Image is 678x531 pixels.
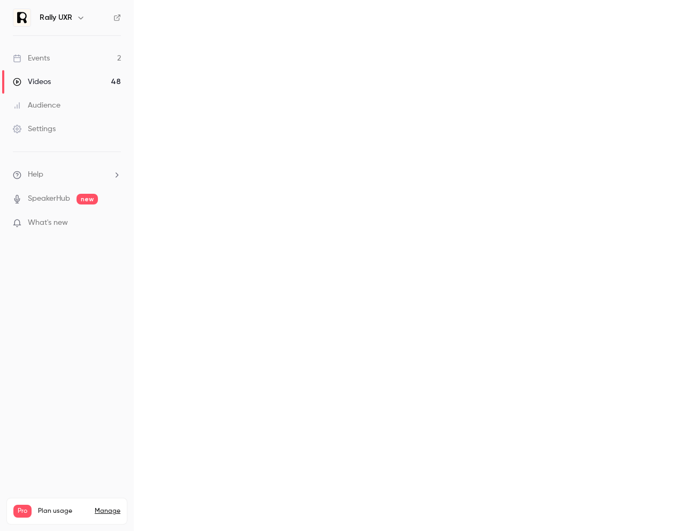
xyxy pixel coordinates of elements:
[13,505,32,518] span: Pro
[13,169,121,180] li: help-dropdown-opener
[77,194,98,204] span: new
[13,53,50,64] div: Events
[28,217,68,229] span: What's new
[38,507,88,515] span: Plan usage
[13,9,31,26] img: Rally UXR
[13,100,60,111] div: Audience
[40,12,72,23] h6: Rally UXR
[28,169,43,180] span: Help
[28,193,70,204] a: SpeakerHub
[108,218,121,228] iframe: Noticeable Trigger
[13,77,51,87] div: Videos
[13,124,56,134] div: Settings
[95,507,120,515] a: Manage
